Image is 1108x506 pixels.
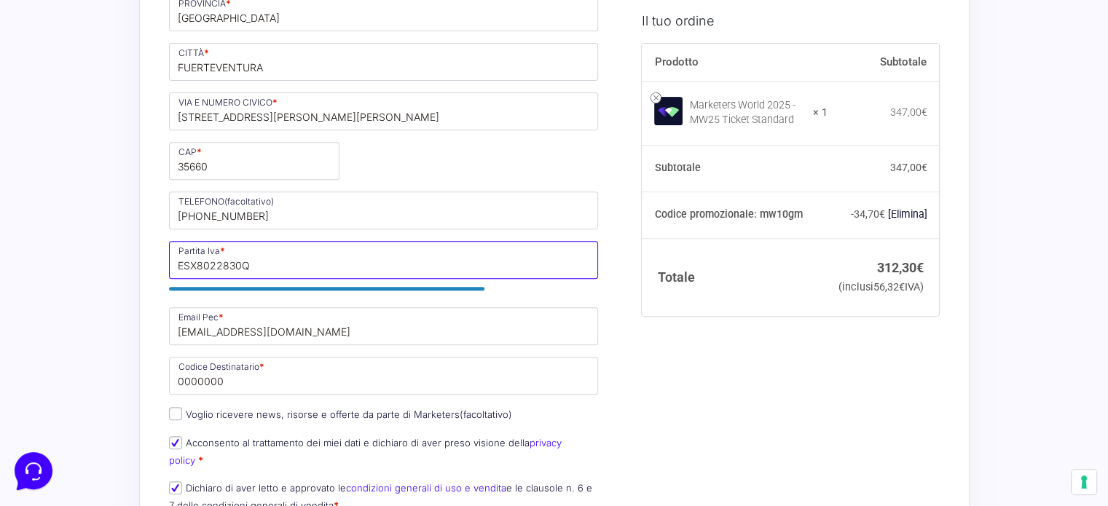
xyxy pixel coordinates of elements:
button: Aiuto [190,372,280,406]
span: € [879,209,884,221]
img: dark [47,82,76,111]
input: CAP * [169,142,339,180]
img: dark [23,82,52,111]
a: Rimuovi il codice promozionale mw10gm [887,209,927,221]
span: (facoltativo) [460,408,512,420]
small: (inclusi IVA) [838,281,924,293]
button: Le tue preferenze relative al consenso per le tecnologie di tracciamento [1072,470,1096,494]
input: Voglio ricevere news, risorse e offerte da parte di Marketers(facoltativo) [169,407,182,420]
th: Prodotto [642,44,828,82]
input: CITTÀ * [169,43,599,81]
input: Email Pec * [169,307,599,345]
input: Codice Destinatario * [169,357,599,395]
iframe: Customerly Messenger Launcher [12,449,55,493]
input: Cerca un articolo... [33,212,238,226]
span: € [899,281,905,293]
a: privacy policy [169,437,562,465]
img: Marketers World 2025 - MW25 Ticket Standard [654,97,683,125]
span: Inserisci soltanto il numero di Partita IVA senza prefisso IT [169,287,484,290]
h2: Ciao da Marketers 👋 [12,12,245,35]
a: condizioni generali di uso e vendita [346,482,506,494]
h3: Il tuo ordine [642,11,939,31]
bdi: 347,00 [889,162,927,174]
th: Totale [642,239,828,317]
th: Subtotale [642,146,828,192]
span: 34,70 [853,209,884,221]
input: TELEFONO [169,191,599,229]
span: € [921,162,927,174]
strong: × 1 [813,106,828,121]
input: Acconsento al trattamento dei miei dati e dichiaro di aver preso visione dellaprivacy policy [169,436,182,449]
button: Messaggi [101,372,191,406]
bdi: 312,30 [877,260,924,275]
span: Trova una risposta [23,181,114,192]
input: Dichiaro di aver letto e approvato lecondizioni generali di uso e venditae le clausole n. 6 e 7 d... [169,481,182,494]
p: Aiuto [224,392,245,406]
img: dark [70,82,99,111]
label: Voglio ricevere news, risorse e offerte da parte di Marketers [169,408,512,420]
a: Apri Centro Assistenza [155,181,268,192]
span: Inizia una conversazione [95,131,215,143]
p: Home [44,392,68,406]
button: Inizia una conversazione [23,122,268,151]
input: Inserisci soltanto il numero di Partita IVA senza prefisso IT * [169,241,599,279]
td: - [828,192,940,239]
span: 56,32 [873,281,905,293]
label: Acconsento al trattamento dei miei dati e dichiaro di aver preso visione della [169,437,562,465]
bdi: 347,00 [889,107,927,119]
div: Marketers World 2025 - MW25 Ticket Standard [690,99,804,128]
th: Subtotale [828,44,940,82]
span: € [921,107,927,119]
span: € [916,260,924,275]
input: VIA E NUMERO CIVICO * [169,92,599,130]
p: Messaggi [126,392,165,406]
button: Home [12,372,101,406]
span: Le tue conversazioni [23,58,124,70]
th: Codice promozionale: mw10gm [642,192,828,239]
